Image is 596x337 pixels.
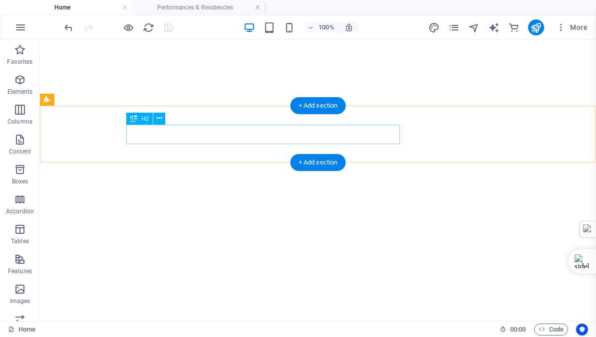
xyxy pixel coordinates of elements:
button: More [552,19,592,35]
i: AI Writer [488,22,500,33]
button: 100% [303,21,339,33]
h6: Session time [500,324,526,336]
button: reload [142,21,154,33]
button: Click here to leave preview mode and continue editing [122,21,134,33]
i: Pages (Ctrl+Alt+S) [448,22,460,33]
span: : [517,326,519,333]
span: Code [539,324,564,336]
button: pages [448,21,460,33]
i: Reload page [143,22,154,33]
button: commerce [508,21,520,33]
p: Content [9,148,31,156]
span: More [556,22,588,32]
button: navigator [468,21,480,33]
p: Accordion [6,207,34,215]
div: + Add section [291,97,346,114]
div: + Add section [291,154,346,171]
span: H2 [141,116,149,122]
i: Navigator [468,22,480,33]
p: Boxes [12,177,28,185]
p: Tables [11,237,29,245]
a: Click to cancel selection. Double-click to open Pages [8,324,35,336]
p: Features [8,267,32,275]
button: Usercentrics [576,324,588,336]
button: design [428,21,440,33]
button: text_generator [488,21,500,33]
i: Publish [530,22,542,33]
p: Images [10,297,30,305]
p: Elements [7,88,33,96]
button: publish [528,19,544,35]
button: Code [534,324,568,336]
p: Columns [7,118,32,126]
span: 00 00 [510,324,526,336]
i: On resize automatically adjust zoom level to fit chosen device. [344,23,353,32]
h4: Performances & Residencies [133,2,266,13]
h6: 100% [318,21,334,33]
i: Undo: Delete elements (Ctrl+Z) [63,22,74,33]
i: Commerce [508,22,520,33]
button: undo [62,21,74,33]
i: Design (Ctrl+Alt+Y) [428,22,440,33]
p: Favorites [7,58,32,66]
